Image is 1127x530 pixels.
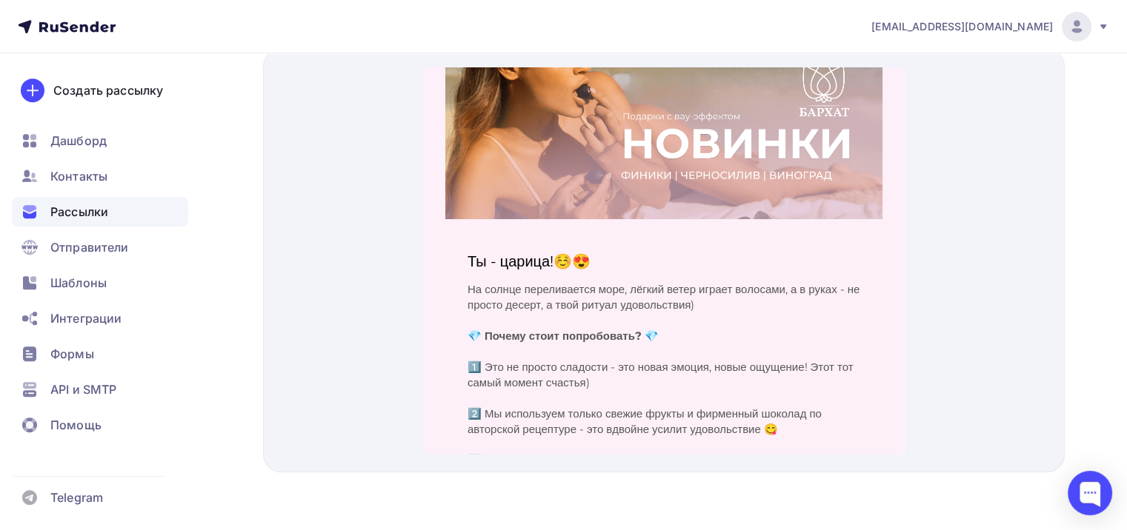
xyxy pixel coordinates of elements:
[50,380,116,398] span: API и SMTP
[50,132,107,150] span: Дашборд
[44,276,436,400] p: 1️⃣ Это не просто сладости - это новая эмоция, новые ощущение! Этот тот самый момент счастья) 2️⃣...
[50,489,103,506] span: Telegram
[12,126,188,155] a: Дашборд
[44,261,235,275] strong: 💎 Почему стоит попробовать? 💎
[12,197,188,227] a: Рассылки
[12,339,188,369] a: Формы
[44,214,436,245] p: На солнце переливается море, лёгкий ветер играет волосами, а в руках - не просто десерт, а твой р...
[50,238,129,256] span: Отправители
[50,167,107,185] span: Контакты
[44,185,436,203] p: Ты - царица!☺️😍
[53,81,163,99] div: Создать рассылку
[50,345,94,363] span: Формы
[12,268,188,298] a: Шаблоны
[871,19,1053,34] span: [EMAIL_ADDRESS][DOMAIN_NAME]
[50,416,102,434] span: Помощь
[871,12,1109,41] a: [EMAIL_ADDRESS][DOMAIN_NAME]
[50,274,107,292] span: Шаблоны
[50,309,122,327] span: Интеграции
[50,203,108,221] span: Рассылки
[12,232,188,262] a: Отправители
[12,161,188,191] a: Контакты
